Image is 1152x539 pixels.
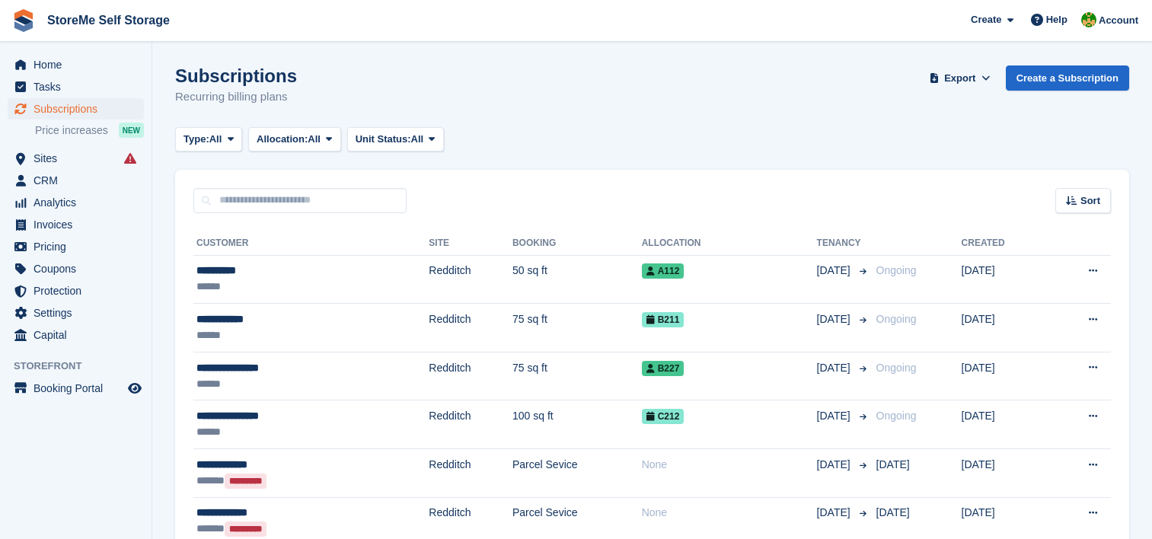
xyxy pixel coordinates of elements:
a: Create a Subscription [1006,65,1129,91]
a: Price increases NEW [35,122,144,139]
span: [DATE] [876,506,910,518]
span: Sort [1080,193,1100,209]
span: Allocation: [257,132,308,147]
span: Settings [34,302,125,324]
span: Ongoing [876,410,917,422]
td: Redditch [429,449,512,498]
button: Unit Status: All [347,127,444,152]
span: C212 [642,409,684,424]
h1: Subscriptions [175,65,297,86]
a: menu [8,76,144,97]
a: menu [8,302,144,324]
span: Create [971,12,1001,27]
a: menu [8,192,144,213]
button: Allocation: All [248,127,341,152]
span: [DATE] [817,263,854,279]
span: Booking Portal [34,378,125,399]
td: Redditch [429,255,512,304]
span: Tasks [34,76,125,97]
span: All [209,132,222,147]
i: Smart entry sync failures have occurred [124,152,136,164]
td: Redditch [429,400,512,449]
a: menu [8,280,144,301]
span: Ongoing [876,313,917,325]
a: menu [8,214,144,235]
td: Redditch [429,352,512,400]
span: Price increases [35,123,108,138]
th: Allocation [642,231,817,256]
td: 75 sq ft [512,304,642,352]
a: menu [8,54,144,75]
span: Storefront [14,359,152,374]
td: 100 sq ft [512,400,642,449]
span: A112 [642,263,684,279]
img: stora-icon-8386f47178a22dfd0bd8f6a31ec36ba5ce8667c1dd55bd0f319d3a0aa187defe.svg [12,9,35,32]
span: CRM [34,170,125,191]
span: All [308,132,321,147]
td: [DATE] [962,400,1048,449]
span: Protection [34,280,125,301]
td: [DATE] [962,352,1048,400]
a: Preview store [126,379,144,397]
span: Coupons [34,258,125,279]
span: B227 [642,361,684,376]
span: Ongoing [876,264,917,276]
span: Home [34,54,125,75]
a: menu [8,258,144,279]
span: Ongoing [876,362,917,374]
span: All [411,132,424,147]
span: Invoices [34,214,125,235]
span: Export [944,71,975,86]
button: Type: All [175,127,242,152]
span: Help [1046,12,1067,27]
th: Booking [512,231,642,256]
span: Capital [34,324,125,346]
a: menu [8,148,144,169]
th: Customer [193,231,429,256]
td: Redditch [429,304,512,352]
span: Unit Status: [356,132,411,147]
td: [DATE] [962,449,1048,498]
span: B211 [642,312,684,327]
div: None [642,457,817,473]
a: menu [8,170,144,191]
div: NEW [119,123,144,138]
span: [DATE] [876,458,910,470]
span: Subscriptions [34,98,125,120]
span: Account [1099,13,1138,28]
th: Site [429,231,512,256]
td: Parcel Sevice [512,449,642,498]
th: Created [962,231,1048,256]
span: [DATE] [817,311,854,327]
button: Export [927,65,994,91]
p: Recurring billing plans [175,88,297,106]
span: Pricing [34,236,125,257]
a: menu [8,324,144,346]
span: Analytics [34,192,125,213]
span: Sites [34,148,125,169]
a: menu [8,378,144,399]
a: menu [8,98,144,120]
span: [DATE] [817,505,854,521]
a: StoreMe Self Storage [41,8,176,33]
span: [DATE] [817,457,854,473]
span: Type: [183,132,209,147]
td: 50 sq ft [512,255,642,304]
img: StorMe [1081,12,1096,27]
th: Tenancy [817,231,870,256]
span: [DATE] [817,360,854,376]
span: [DATE] [817,408,854,424]
td: [DATE] [962,304,1048,352]
a: menu [8,236,144,257]
div: None [642,505,817,521]
td: 75 sq ft [512,352,642,400]
td: [DATE] [962,255,1048,304]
